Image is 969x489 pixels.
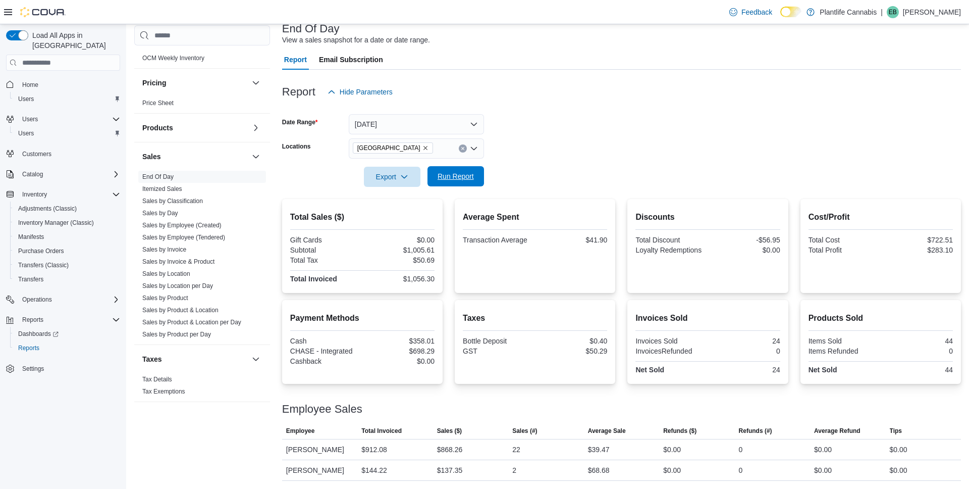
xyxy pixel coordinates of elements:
[18,314,120,326] span: Reports
[814,464,832,476] div: $0.00
[18,95,34,103] span: Users
[22,365,44,373] span: Settings
[6,73,120,402] nav: Complex example
[820,6,877,18] p: Plantlife Cannabis
[18,79,42,91] a: Home
[2,313,124,327] button: Reports
[710,246,780,254] div: $0.00
[437,464,463,476] div: $137.35
[142,319,241,326] a: Sales by Product & Location per Day
[437,444,463,456] div: $868.26
[422,145,428,151] button: Remove Calgary - University District from selection in this group
[809,312,953,324] h2: Products Sold
[18,219,94,227] span: Inventory Manager (Classic)
[470,144,478,153] button: Open list of options
[14,259,73,271] a: Transfers (Classic)
[22,115,38,123] span: Users
[142,198,203,205] a: Sales by Classification
[537,347,607,355] div: $50.29
[22,170,43,178] span: Catalog
[361,427,402,435] span: Total Invoiced
[10,202,124,216] button: Adjustments (Classic)
[2,167,124,181] button: Catalog
[14,127,38,139] a: Users
[635,337,706,345] div: Invoices Sold
[635,366,664,374] strong: Net Sold
[142,258,214,265] a: Sales by Invoice & Product
[282,35,430,45] div: View a sales snapshot for a date or date range.
[663,427,696,435] span: Refunds ($)
[889,6,897,18] span: EB
[319,50,383,70] span: Email Subscription
[250,353,262,365] button: Taxes
[290,256,360,264] div: Total Tax
[635,347,706,355] div: InvoicesRefunded
[635,236,706,244] div: Total Discount
[286,427,315,435] span: Employee
[18,113,42,125] button: Users
[324,82,397,102] button: Hide Parameters
[18,261,69,269] span: Transfers (Classic)
[370,167,414,187] span: Export
[14,203,81,215] a: Adjustments (Classic)
[142,221,222,229] span: Sales by Employee (Created)
[18,148,56,160] a: Customers
[14,127,120,139] span: Users
[290,246,360,254] div: Subtotal
[512,427,537,435] span: Sales (#)
[290,211,435,223] h2: Total Sales ($)
[340,87,393,97] span: Hide Parameters
[18,188,120,201] span: Inventory
[663,464,681,476] div: $0.00
[22,316,43,324] span: Reports
[2,292,124,307] button: Operations
[284,50,307,70] span: Report
[142,354,248,364] button: Taxes
[883,236,953,244] div: $722.51
[14,93,38,105] a: Users
[635,312,780,324] h2: Invoices Sold
[134,52,270,68] div: OCM
[18,205,77,213] span: Adjustments (Classic)
[437,427,462,435] span: Sales ($)
[2,146,124,161] button: Customers
[463,211,607,223] h2: Average Spent
[588,444,610,456] div: $39.47
[282,86,315,98] h3: Report
[18,294,120,306] span: Operations
[290,347,360,355] div: CHASE - Integrated
[142,246,186,253] a: Sales by Invoice
[364,275,435,283] div: $1,056.30
[142,282,213,289] a: Sales by Location per Day
[142,270,190,277] a: Sales by Location
[18,247,64,255] span: Purchase Orders
[142,152,161,162] h3: Sales
[142,173,174,181] span: End Of Day
[18,294,56,306] button: Operations
[809,236,879,244] div: Total Cost
[142,387,185,396] span: Tax Exemptions
[364,256,435,264] div: $50.69
[282,403,362,415] h3: Employee Sales
[18,168,47,180] button: Catalog
[710,366,780,374] div: 24
[890,427,902,435] span: Tips
[22,296,52,304] span: Operations
[780,7,801,17] input: Dark Mode
[357,143,420,153] span: [GEOGRAPHIC_DATA]
[780,17,781,18] span: Dark Mode
[814,444,832,456] div: $0.00
[142,246,186,254] span: Sales by Invoice
[282,23,340,35] h3: End Of Day
[364,357,435,365] div: $0.00
[20,7,66,17] img: Cova
[250,122,262,134] button: Products
[2,361,124,376] button: Settings
[10,258,124,272] button: Transfers (Classic)
[10,92,124,106] button: Users
[635,246,706,254] div: Loyalty Redemptions
[710,337,780,345] div: 24
[364,246,435,254] div: $1,005.61
[364,236,435,244] div: $0.00
[364,347,435,355] div: $698.29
